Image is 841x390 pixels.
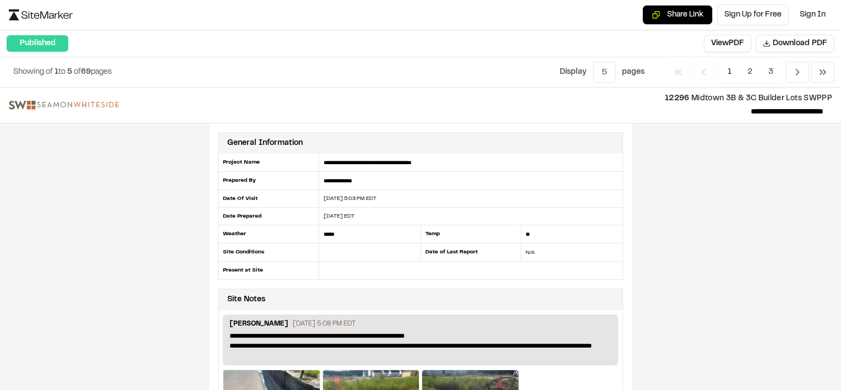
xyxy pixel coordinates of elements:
[9,9,73,20] img: logo-black-rebrand.svg
[760,62,782,83] span: 3
[218,172,319,190] div: Prepared By
[665,95,690,102] span: 12296
[227,137,303,149] div: General Information
[218,262,319,279] div: Present at Site
[667,62,834,83] nav: Navigation
[218,154,319,172] div: Project Name
[739,62,761,83] span: 2
[420,225,522,243] div: Temp
[719,62,740,83] span: 1
[54,69,58,75] span: 1
[420,243,522,262] div: Date of Last Report
[13,69,54,75] span: Showing of
[622,66,645,78] p: page s
[218,225,319,243] div: Weather
[560,66,587,78] p: Display
[521,248,622,257] div: N/A
[227,294,265,306] div: Site Notes
[704,35,751,52] button: ViewPDF
[593,62,615,83] button: 5
[128,93,832,105] p: Midtown 3B & 3C Builder Lots SWPPP
[218,243,319,262] div: Site Conditions
[293,319,356,329] p: [DATE] 5:08 PM EDT
[81,69,91,75] span: 69
[218,190,319,208] div: Date Of Visit
[773,37,827,50] span: Download PDF
[67,69,72,75] span: 5
[793,5,832,25] a: Sign In
[717,4,789,25] a: Sign Up for Free
[218,208,319,225] div: Date Prepared
[642,5,713,25] button: Copy share link
[9,101,119,110] img: file
[230,319,288,331] p: [PERSON_NAME]
[319,212,622,220] div: [DATE] EDT
[319,194,622,203] div: [DATE] 5:03 PM EDT
[756,35,834,52] button: Download PDF
[13,66,112,78] p: to of pages
[7,35,68,52] div: Published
